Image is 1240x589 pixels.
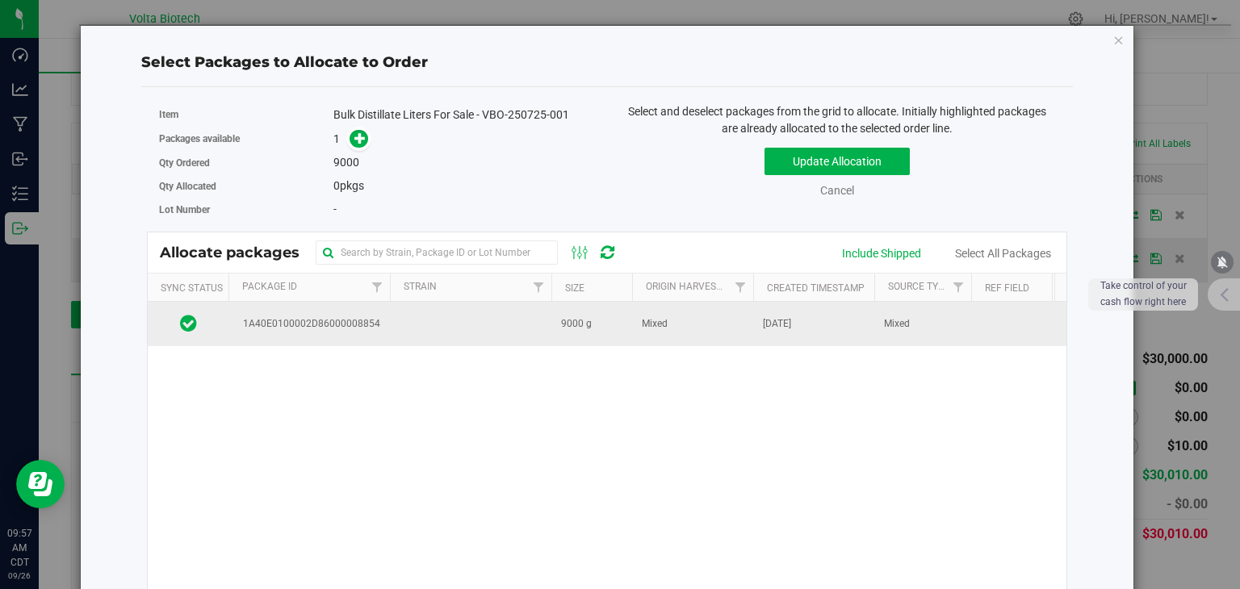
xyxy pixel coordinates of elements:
iframe: Resource center [16,460,65,508]
input: Search by Strain, Package ID or Lot Number [316,240,558,265]
span: Select and deselect packages from the grid to allocate. Initially highlighted packages are alread... [628,105,1046,135]
span: [DATE] [763,316,791,332]
a: Filter [727,274,753,301]
a: Filter [363,274,390,301]
a: Strain [404,281,437,292]
a: Source Type [888,281,950,292]
a: Filter [525,274,551,301]
label: Lot Number [159,203,333,217]
a: Select All Packages [955,247,1051,260]
div: Include Shipped [842,245,921,262]
a: Filter [945,274,971,301]
label: Qty Ordered [159,156,333,170]
span: 9000 [333,156,359,169]
div: Select Packages to Allocate to Order [141,52,1073,73]
span: Allocate packages [160,244,316,261]
a: Sync Status [161,282,223,294]
span: pkgs [333,179,364,192]
span: Mixed [642,316,668,332]
button: Update Allocation [765,148,910,175]
a: Created Timestamp [767,282,865,294]
a: Package Id [242,281,297,292]
span: 9000 g [561,316,592,332]
a: Ref Field [985,282,1029,294]
span: Mixed [884,316,910,332]
span: In Sync [180,312,197,335]
span: 1 [333,132,340,145]
label: Qty Allocated [159,179,333,194]
div: Bulk Distillate Liters For Sale - VBO-250725-001 [333,107,595,123]
label: Item [159,107,333,122]
span: - [333,203,337,215]
label: Packages available [159,132,333,146]
span: 1A40E0100002D86000008854 [237,316,380,332]
a: Size [565,282,584,294]
a: Origin Harvests [646,281,727,292]
span: 0 [333,179,340,192]
a: Cancel [820,184,854,197]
